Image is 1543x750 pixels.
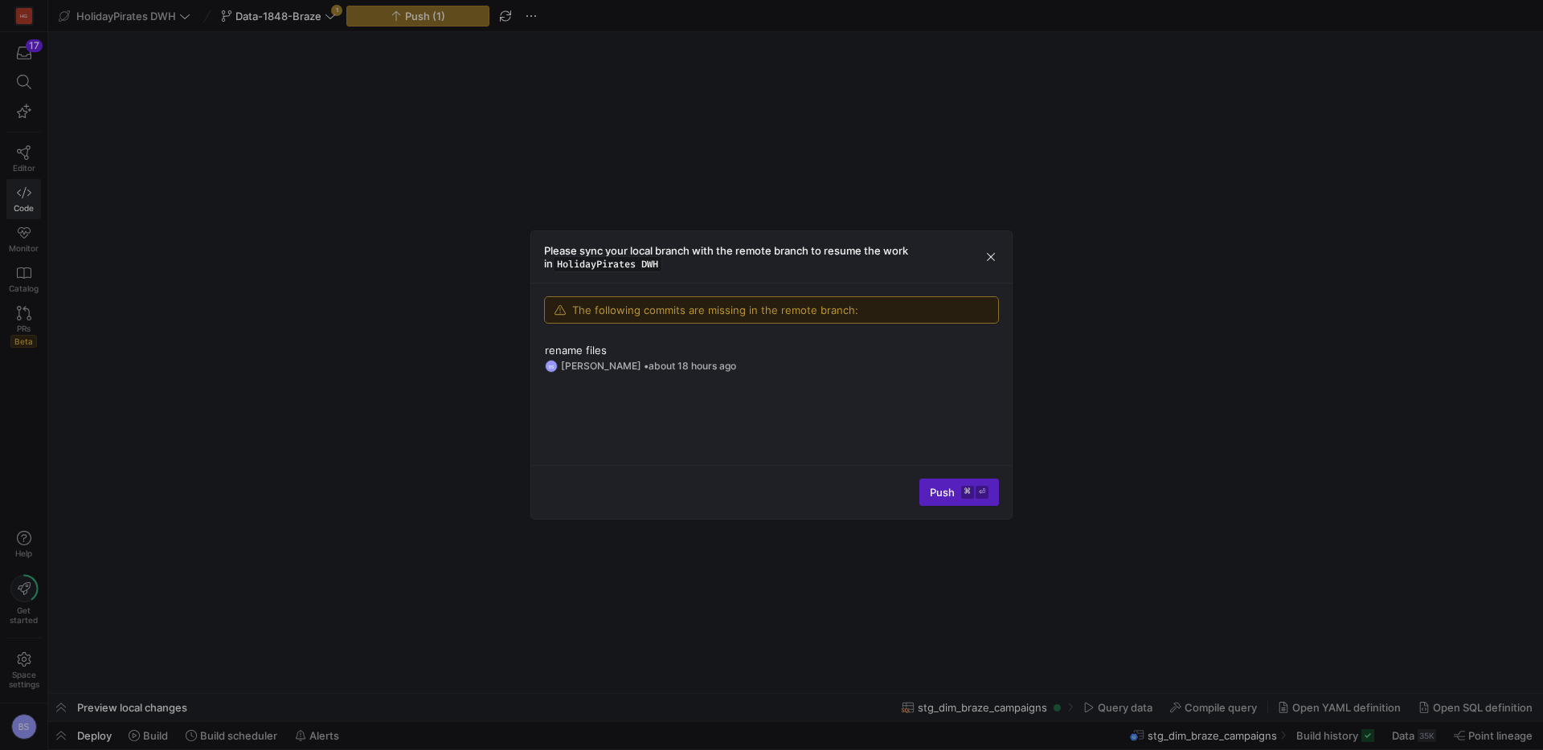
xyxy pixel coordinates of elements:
kbd: ⏎ [976,486,988,499]
div: [PERSON_NAME] • [561,361,736,372]
span: The following commits are missing in the remote branch: [572,304,858,316]
div: rename files [545,344,998,357]
kbd: ⌘ [961,486,974,499]
span: HolidayPirates DWH [553,256,662,272]
button: Push⌘⏎ [919,479,999,506]
h3: Please sync your local branch with the remote branch to resume the work in [544,244,983,270]
span: Push [930,486,988,499]
div: BS [545,360,558,373]
span: about 18 hours ago [649,360,736,372]
button: rename filesBS[PERSON_NAME] •about 18 hours ago [531,336,1012,380]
